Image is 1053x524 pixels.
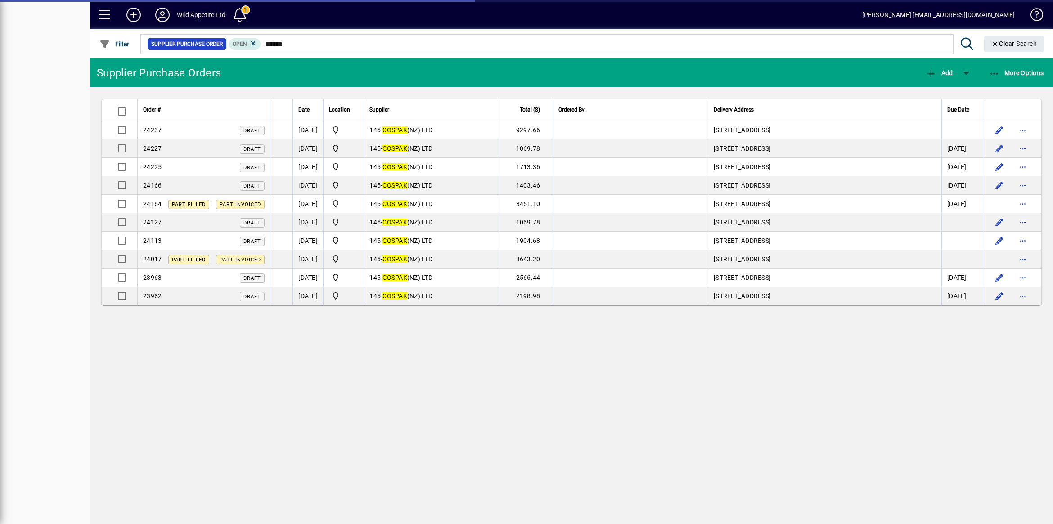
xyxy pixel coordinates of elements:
span: 145 [369,255,381,263]
em: COSPAK [382,182,407,189]
td: 9297.66 [499,121,553,139]
button: More options [1016,178,1030,193]
td: [STREET_ADDRESS] [708,139,941,158]
button: Edit [992,123,1007,137]
button: Clear [984,36,1044,52]
td: - [364,287,499,305]
button: More options [1016,141,1030,156]
span: Draft [243,275,261,281]
td: 1403.46 [499,176,553,195]
span: 24237 [143,126,162,134]
span: More Options [989,69,1044,76]
button: Edit [992,233,1007,248]
span: Date [298,105,310,115]
td: - [364,176,499,195]
div: Order # [143,105,265,115]
button: More options [1016,270,1030,285]
td: [STREET_ADDRESS] [708,195,941,213]
button: Add [119,7,148,23]
span: Draft [243,294,261,300]
span: Draft [243,238,261,244]
td: 2566.44 [499,269,553,287]
td: 3451.10 [499,195,553,213]
em: COSPAK [382,126,407,134]
span: Delivery Address [714,105,754,115]
span: Draft [243,146,261,152]
button: Edit [992,160,1007,174]
span: Wild Appetite Ltd [329,161,358,172]
span: Clear Search [991,40,1037,47]
span: 145 [369,200,381,207]
button: More options [1016,252,1030,266]
em: COSPAK [382,255,407,263]
td: 1069.78 [499,139,553,158]
span: (NZ) LTD [382,292,432,300]
em: COSPAK [382,145,407,152]
a: Knowledge Base [1024,2,1042,31]
td: 2198.98 [499,287,553,305]
span: 24017 [143,255,162,263]
td: [STREET_ADDRESS] [708,250,941,269]
span: Filter [99,40,130,48]
div: Supplier [369,105,493,115]
span: 145 [369,219,381,226]
span: 24127 [143,219,162,226]
td: - [364,139,499,158]
td: [STREET_ADDRESS] [708,176,941,195]
span: Draft [243,220,261,226]
span: 24113 [143,237,162,244]
td: [DATE] [292,232,323,250]
span: 24164 [143,200,162,207]
span: 24225 [143,163,162,170]
button: Filter [97,36,132,52]
span: 24166 [143,182,162,189]
span: Part Invoiced [220,257,261,263]
td: [DATE] [292,269,323,287]
td: [DATE] [292,250,323,269]
span: (NZ) LTD [382,237,432,244]
span: Total ($) [520,105,540,115]
button: Add [923,65,955,81]
em: COSPAK [382,292,407,300]
span: Wild Appetite Ltd [329,235,358,246]
span: 24227 [143,145,162,152]
span: (NZ) LTD [382,163,432,170]
span: Wild Appetite Ltd [329,125,358,135]
em: COSPAK [382,237,407,244]
mat-chip: Completion Status: Open [229,38,261,50]
span: Due Date [947,105,969,115]
td: [DATE] [292,287,323,305]
div: Ordered By [558,105,702,115]
td: [DATE] [292,121,323,139]
span: (NZ) LTD [382,200,432,207]
button: Edit [992,178,1007,193]
td: [STREET_ADDRESS] [708,232,941,250]
td: - [364,213,499,232]
button: Profile [148,7,177,23]
div: Date [298,105,318,115]
button: More options [1016,123,1030,137]
button: Edit [992,215,1007,229]
span: Draft [243,165,261,170]
button: More options [1016,197,1030,211]
span: (NZ) LTD [382,126,432,134]
em: COSPAK [382,163,407,170]
span: Draft [243,128,261,134]
span: 145 [369,126,381,134]
td: [STREET_ADDRESS] [708,269,941,287]
em: COSPAK [382,274,407,281]
span: (NZ) LTD [382,255,432,263]
button: Edit [992,270,1007,285]
span: Ordered By [558,105,585,115]
td: [DATE] [292,139,323,158]
td: [DATE] [941,287,983,305]
td: [DATE] [292,213,323,232]
td: 1904.68 [499,232,553,250]
td: [STREET_ADDRESS] [708,213,941,232]
span: Wild Appetite Ltd [329,291,358,301]
td: 3643.20 [499,250,553,269]
td: [DATE] [941,139,983,158]
span: 145 [369,182,381,189]
span: Supplier Purchase Order [151,40,223,49]
span: Part Invoiced [220,202,261,207]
